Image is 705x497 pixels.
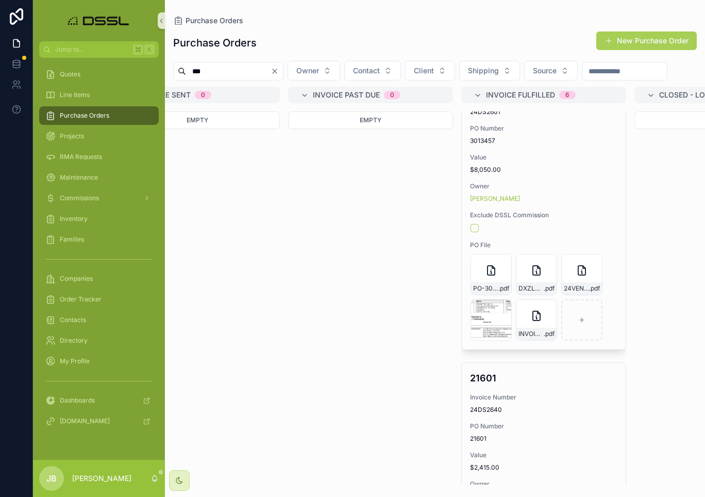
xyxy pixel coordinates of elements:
[470,241,617,249] span: PO File
[46,472,57,485] span: JB
[39,230,159,249] a: Families
[39,189,159,207] a: Commissions
[470,166,617,174] span: $8,050.00
[60,91,90,99] span: Line Items
[39,210,159,228] a: Inventory
[459,61,520,81] button: Select Button
[544,330,555,338] span: .pdf
[39,391,159,410] a: Dashboards
[360,116,381,124] span: Empty
[470,435,617,443] span: 21601
[60,396,95,405] span: Dashboards
[390,91,394,99] div: 0
[1,50,20,68] iframe: Spotlight
[55,45,129,54] span: Jump to...
[470,371,617,385] h4: 21601
[544,284,555,293] span: .pdf
[518,330,544,338] span: INVOICE-24DS2601
[470,451,617,459] span: Value
[60,132,84,140] span: Projects
[72,473,131,484] p: [PERSON_NAME]
[186,15,243,26] span: Purchase Orders
[596,31,697,50] button: New Purchase Order
[344,61,401,81] button: Select Button
[145,45,154,54] span: K
[498,284,509,293] span: .pdf
[39,311,159,329] a: Contacts
[60,111,109,120] span: Purchase Orders
[60,417,110,425] span: [DOMAIN_NAME]
[60,235,84,244] span: Families
[470,422,617,430] span: PO Number
[39,290,159,309] a: Order Tracker
[565,91,569,99] div: 6
[39,65,159,84] a: Quotes
[60,215,88,223] span: Inventory
[470,393,617,402] span: Invoice Number
[39,41,159,58] button: Jump to...K
[39,269,159,288] a: Companies
[60,295,102,303] span: Order Tracker
[271,67,283,75] button: Clear
[470,124,617,133] span: PO Number
[486,90,555,100] span: Invoice Fulfilled
[470,195,520,203] a: [PERSON_NAME]
[470,108,617,116] span: 24DS2601
[470,211,617,219] span: Exclude DSSL Commission
[470,480,617,488] span: Owner
[405,61,455,81] button: Select Button
[60,316,86,324] span: Contacts
[39,148,159,166] a: RMA Requests
[533,66,557,76] span: Source
[353,66,380,76] span: Contact
[470,153,617,162] span: Value
[589,284,600,293] span: .pdf
[39,106,159,125] a: Purchase Orders
[60,194,99,202] span: Commissions
[39,331,159,350] a: Directory
[201,91,205,99] div: 0
[39,127,159,146] a: Projects
[473,284,498,293] span: PO-3013457
[60,70,80,78] span: Quotes
[470,137,617,145] span: 3013457
[470,463,617,472] span: $2,415.00
[518,284,544,293] span: DXZLB-PACKING-SLIP
[39,168,159,187] a: Maintenance
[65,12,133,29] img: App logo
[173,36,257,50] h1: Purchase Orders
[60,336,88,345] span: Directory
[187,116,208,124] span: Empty
[39,352,159,371] a: My Profile
[288,61,340,81] button: Select Button
[524,61,578,81] button: Select Button
[140,90,191,100] span: Invoice Sent
[470,406,617,414] span: 24DS2640
[313,90,380,100] span: Invoice Past Due
[39,86,159,104] a: Line Items
[468,66,499,76] span: Shipping
[470,182,617,190] span: Owner
[173,15,243,26] a: Purchase Orders
[296,66,319,76] span: Owner
[461,65,626,350] a: DXZLB - 3013457Invoice Number24DS2601PO Number3013457Value$8,050.00Owner[PERSON_NAME]Exclude DSSL...
[414,66,434,76] span: Client
[60,153,102,161] span: RMA Requests
[60,275,93,283] span: Companies
[39,412,159,430] a: [DOMAIN_NAME]
[33,58,165,444] div: scrollable content
[60,357,90,365] span: My Profile
[564,284,589,293] span: 24VENAS-3013457
[60,173,98,182] span: Maintenance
